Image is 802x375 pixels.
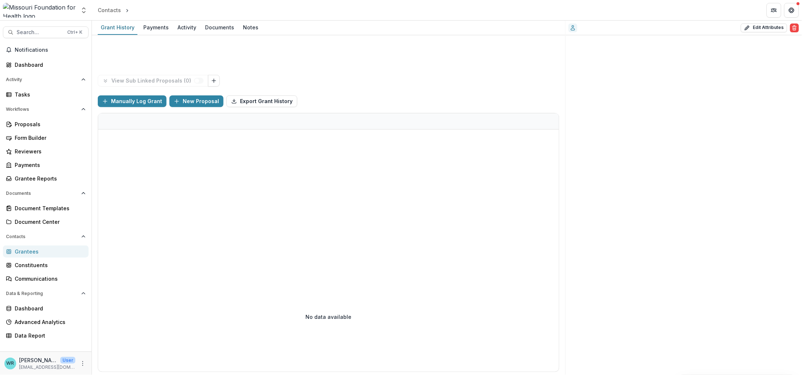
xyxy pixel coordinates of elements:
[19,364,75,371] p: [EMAIL_ADDRESS][DOMAIN_NAME]
[3,245,89,258] a: Grantees
[3,187,89,199] button: Open Documents
[98,75,208,87] button: View Sub Linked Proposals (0)
[3,216,89,228] a: Document Center
[240,22,261,33] div: Notes
[3,159,89,171] a: Payments
[3,88,89,101] a: Tasks
[15,204,83,212] div: Document Templates
[226,95,297,107] button: Export Grant History
[15,47,86,53] span: Notifications
[15,120,83,128] div: Proposals
[3,288,89,299] button: Open Data & Reporting
[3,330,89,342] a: Data Report
[6,77,78,82] span: Activity
[15,318,83,326] div: Advanced Analytics
[3,273,89,285] a: Communications
[60,357,75,364] p: User
[202,21,237,35] a: Documents
[3,26,89,38] button: Search...
[140,21,172,35] a: Payments
[7,361,14,366] div: Wendy Rohrbach
[175,21,199,35] a: Activity
[3,316,89,328] a: Advanced Analytics
[175,22,199,33] div: Activity
[3,74,89,85] button: Open Activity
[6,291,78,296] span: Data & Reporting
[98,95,167,107] button: Manually Log Grant
[6,107,78,112] span: Workflows
[784,3,799,18] button: Get Help
[19,356,57,364] p: [PERSON_NAME]
[15,261,83,269] div: Constituents
[15,91,83,98] div: Tasks
[741,23,787,32] button: Edit Attributes
[3,59,89,71] a: Dashboard
[767,3,781,18] button: Partners
[6,234,78,239] span: Contacts
[78,359,87,368] button: More
[98,22,137,33] div: Grant History
[3,259,89,271] a: Constituents
[15,332,83,339] div: Data Report
[15,218,83,226] div: Document Center
[3,202,89,214] a: Document Templates
[111,78,194,84] p: View Sub Linked Proposals ( 0 )
[790,23,799,32] button: Delete
[169,95,223,107] button: New Proposal
[66,28,84,36] div: Ctrl + K
[6,191,78,196] span: Documents
[240,21,261,35] a: Notes
[15,275,83,283] div: Communications
[95,5,124,15] a: Contacts
[208,75,220,87] button: Link Grants
[3,302,89,314] a: Dashboard
[79,3,89,18] button: Open entity switcher
[140,22,172,33] div: Payments
[3,145,89,157] a: Reviewers
[202,22,237,33] div: Documents
[95,5,162,15] nav: breadcrumb
[3,103,89,115] button: Open Workflows
[15,248,83,255] div: Grantees
[306,313,352,321] p: No data available
[3,44,89,56] button: Notifications
[15,148,83,155] div: Reviewers
[15,134,83,142] div: Form Builder
[98,21,137,35] a: Grant History
[15,175,83,182] div: Grantee Reports
[15,305,83,312] div: Dashboard
[15,161,83,169] div: Payments
[17,29,63,36] span: Search...
[3,172,89,185] a: Grantee Reports
[98,6,121,14] div: Contacts
[3,118,89,130] a: Proposals
[3,231,89,243] button: Open Contacts
[15,61,83,69] div: Dashboard
[3,132,89,144] a: Form Builder
[3,3,76,18] img: Missouri Foundation for Health logo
